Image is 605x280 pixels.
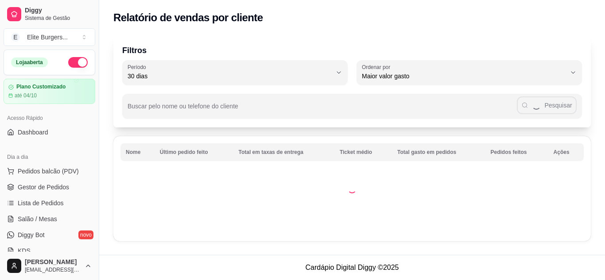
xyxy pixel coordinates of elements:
[4,180,95,194] a: Gestor de Pedidos
[122,60,348,85] button: Período30 dias
[4,228,95,242] a: Diggy Botnovo
[18,246,31,255] span: KDS
[128,63,149,71] label: Período
[348,184,357,193] div: Loading
[362,63,393,71] label: Ordenar por
[68,57,88,68] button: Alterar Status
[4,79,95,104] a: Plano Customizadoaté 04/10
[25,15,92,22] span: Sistema de Gestão
[18,183,69,192] span: Gestor de Pedidos
[18,230,45,239] span: Diggy Bot
[25,266,81,273] span: [EMAIL_ADDRESS][DOMAIN_NAME]
[18,215,57,223] span: Salão / Mesas
[4,212,95,226] a: Salão / Mesas
[128,105,517,114] input: Buscar pelo nome ou telefone do cliente
[11,33,20,42] span: E
[4,111,95,125] div: Acesso Rápido
[18,128,48,137] span: Dashboard
[25,7,92,15] span: Diggy
[4,164,95,178] button: Pedidos balcão (PDV)
[15,92,37,99] article: até 04/10
[4,244,95,258] a: KDS
[122,44,582,57] p: Filtros
[16,84,66,90] article: Plano Customizado
[4,125,95,139] a: Dashboard
[18,199,64,207] span: Lista de Pedidos
[11,58,48,67] div: Loja aberta
[4,150,95,164] div: Dia a dia
[4,255,95,276] button: [PERSON_NAME][EMAIL_ADDRESS][DOMAIN_NAME]
[4,196,95,210] a: Lista de Pedidos
[18,167,79,176] span: Pedidos balcão (PDV)
[128,72,332,81] span: 30 dias
[4,4,95,25] a: DiggySistema de Gestão
[99,255,605,280] footer: Cardápio Digital Diggy © 2025
[357,60,582,85] button: Ordenar porMaior valor gasto
[113,11,263,25] h2: Relatório de vendas por cliente
[27,33,68,42] div: Elite Burgers ...
[362,72,566,81] span: Maior valor gasto
[25,258,81,266] span: [PERSON_NAME]
[4,28,95,46] button: Select a team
